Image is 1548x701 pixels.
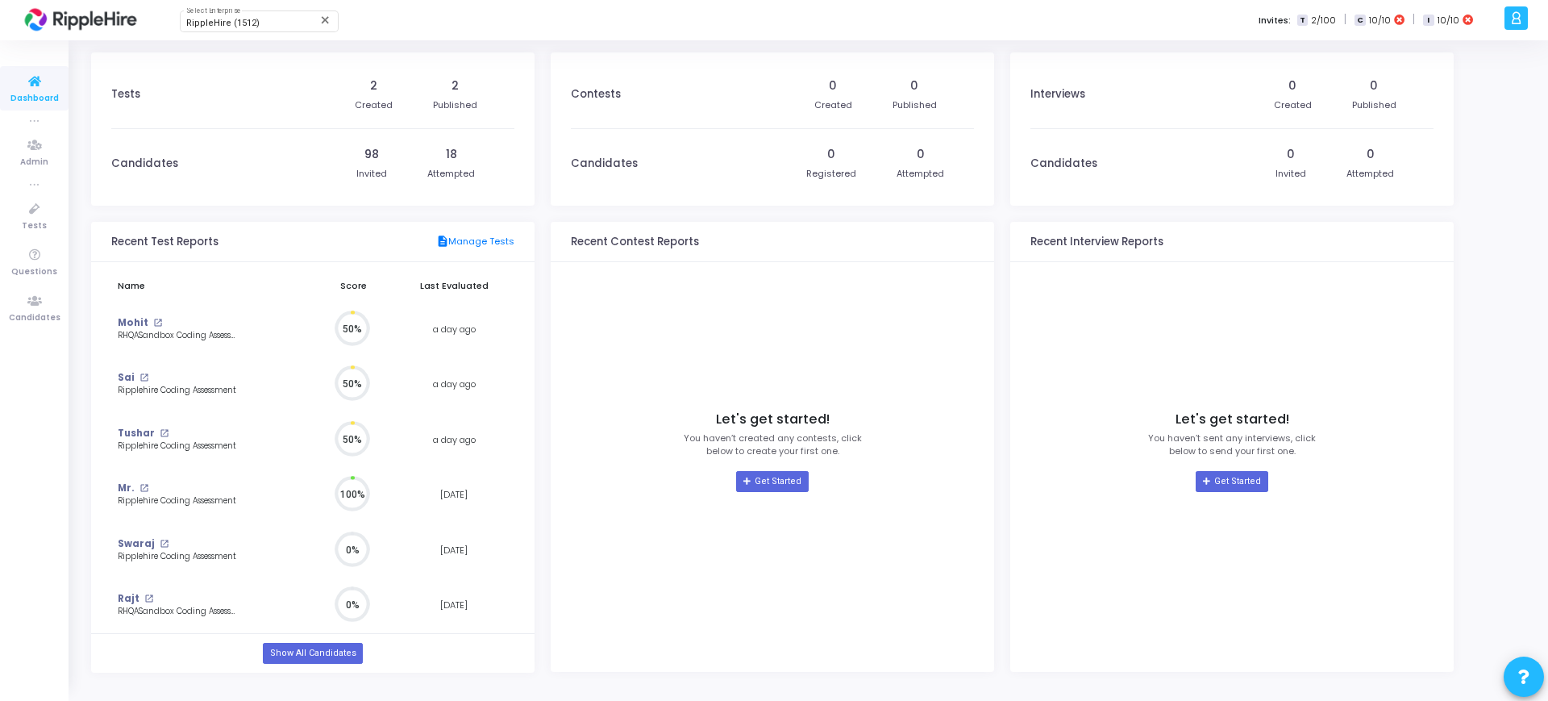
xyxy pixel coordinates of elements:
span: I [1423,15,1434,27]
mat-icon: open_in_new [144,595,153,603]
mat-icon: description [436,235,448,249]
mat-icon: open_in_new [139,484,148,493]
span: Dashboard [10,92,59,106]
div: Ripplehire Coding Assessment [118,440,243,453]
div: 0 [827,146,835,163]
td: [DATE] [393,578,514,633]
th: Last Evaluated [393,270,514,302]
div: 0 [917,146,925,163]
div: 2 [370,77,377,94]
a: Mr. [118,482,135,495]
th: Score [313,270,393,302]
a: Rajt [118,592,139,606]
div: Invited [1275,167,1306,181]
h3: Recent Contest Reports [571,236,699,248]
div: 98 [364,146,379,163]
h3: Tests [111,88,140,101]
span: 10/10 [1369,14,1391,27]
mat-icon: open_in_new [139,373,148,382]
span: Admin [20,156,48,169]
div: Attempted [1346,167,1394,181]
mat-icon: Clear [319,14,332,27]
div: Published [893,98,937,112]
a: Mohit [118,316,148,330]
span: RippleHire (1512) [186,18,260,28]
a: Tushar [118,427,155,440]
div: 18 [446,146,457,163]
a: Sai [118,371,135,385]
h3: Interviews [1030,88,1085,101]
div: Created [355,98,393,112]
span: Tests [22,219,47,233]
h3: Candidates [571,157,638,170]
label: Invites: [1259,14,1291,27]
div: Registered [806,167,856,181]
div: RHQASandbox Coding Assessment [118,606,243,618]
mat-icon: open_in_new [160,429,169,438]
span: Questions [11,265,57,279]
a: Get Started [736,471,808,492]
h3: Recent Test Reports [111,236,218,248]
div: RHQASandbox Coding Assessment [118,330,243,342]
a: Show All Candidates [263,643,362,664]
p: You haven’t sent any interviews, click below to send your first one. [1148,432,1316,458]
a: Manage Tests [436,235,514,249]
div: 0 [1288,77,1296,94]
div: Ripplehire Coding Assessment [118,385,243,397]
div: Ripplehire Coding Assessment [118,551,243,563]
span: | [1413,11,1415,28]
span: Candidates [9,311,60,325]
td: a day ago [393,357,514,412]
div: Attempted [427,167,475,181]
div: 0 [1370,77,1378,94]
td: [DATE] [393,467,514,523]
div: 0 [829,77,837,94]
div: Created [814,98,852,112]
h3: Contests [571,88,621,101]
td: a day ago [393,302,514,357]
mat-icon: open_in_new [160,540,169,549]
div: 0 [1367,146,1375,163]
p: You haven’t created any contests, click below to create your first one. [684,432,862,458]
th: Name [111,270,313,302]
span: | [1344,11,1346,28]
h4: Let's get started! [1176,411,1289,428]
div: Published [1352,98,1396,112]
h3: Recent Interview Reports [1030,236,1163,248]
span: T [1297,15,1308,27]
div: 2 [451,77,459,94]
span: C [1354,15,1365,27]
div: Attempted [897,167,944,181]
h3: Candidates [1030,157,1097,170]
div: Invited [356,167,387,181]
a: Swaraj [118,537,155,551]
h3: Candidates [111,157,178,170]
div: Created [1274,98,1312,112]
span: 2/100 [1311,14,1336,27]
div: 0 [910,77,918,94]
div: 0 [1287,146,1295,163]
span: 10/10 [1438,14,1459,27]
td: [DATE] [393,523,514,578]
mat-icon: open_in_new [153,319,162,328]
div: Published [433,98,477,112]
h4: Let's get started! [716,411,830,428]
img: logo [20,4,141,36]
td: a day ago [393,412,514,468]
a: Get Started [1196,471,1267,492]
div: Ripplehire Coding Assessment [118,495,243,507]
